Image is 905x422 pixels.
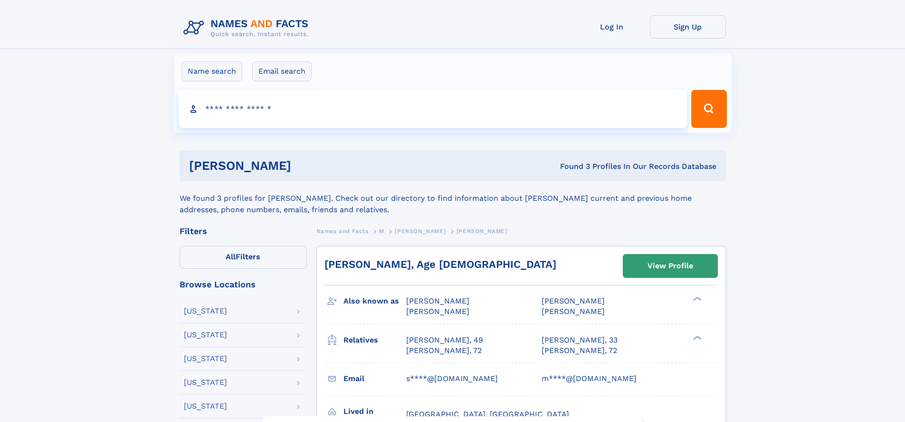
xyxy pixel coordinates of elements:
[324,258,556,270] a: [PERSON_NAME], Age [DEMOGRAPHIC_DATA]
[406,345,482,356] a: [PERSON_NAME], 72
[542,296,605,305] span: [PERSON_NAME]
[343,403,406,420] h3: Lived in
[406,307,469,316] span: [PERSON_NAME]
[574,15,650,39] a: Log In
[181,61,242,81] label: Name search
[406,335,483,345] a: [PERSON_NAME], 49
[406,296,469,305] span: [PERSON_NAME]
[691,296,702,302] div: ❯
[623,255,717,277] a: View Profile
[426,161,716,172] div: Found 3 Profiles In Our Records Database
[343,332,406,348] h3: Relatives
[395,228,446,235] span: [PERSON_NAME]
[180,227,307,236] div: Filters
[691,334,702,341] div: ❯
[180,280,307,289] div: Browse Locations
[184,379,227,386] div: [US_STATE]
[343,293,406,309] h3: Also known as
[184,331,227,339] div: [US_STATE]
[252,61,312,81] label: Email search
[180,246,307,269] label: Filters
[379,228,384,235] span: M
[650,15,726,39] a: Sign Up
[179,90,687,128] input: search input
[542,307,605,316] span: [PERSON_NAME]
[648,255,693,277] div: View Profile
[180,15,316,41] img: Logo Names and Facts
[184,307,227,315] div: [US_STATE]
[316,225,369,237] a: Names and Facts
[184,355,227,363] div: [US_STATE]
[542,345,617,356] a: [PERSON_NAME], 72
[180,181,726,216] div: We found 3 profiles for [PERSON_NAME]. Check out our directory to find information about [PERSON_...
[542,335,618,345] a: [PERSON_NAME], 33
[226,252,236,261] span: All
[395,225,446,237] a: [PERSON_NAME]
[379,225,384,237] a: M
[184,402,227,410] div: [US_STATE]
[457,228,507,235] span: [PERSON_NAME]
[406,410,569,419] span: [GEOGRAPHIC_DATA], [GEOGRAPHIC_DATA]
[691,90,726,128] button: Search Button
[343,371,406,387] h3: Email
[189,160,426,172] h1: [PERSON_NAME]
